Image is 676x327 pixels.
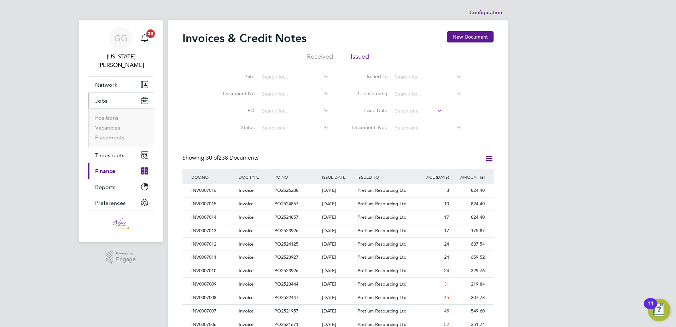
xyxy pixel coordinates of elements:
[95,124,120,131] a: Vacancies
[451,184,486,197] div: 824.40
[357,281,407,287] span: Pretium Resourcing Ltd
[190,238,237,251] div: INV0007012
[357,187,407,193] span: Pretium Resourcing Ltd
[88,195,154,211] button: Preferences
[79,20,163,242] nav: Main navigation
[451,211,486,224] div: 824.40
[415,169,451,185] div: AGE (DAYS)
[357,228,407,234] span: Pretium Resourcing Ltd
[392,72,462,82] input: Search for...
[320,238,356,251] div: [DATE]
[88,77,154,92] button: Network
[190,251,237,264] div: INV0007011
[260,89,329,99] input: Search for...
[320,184,356,197] div: [DATE]
[447,31,494,42] button: New Document
[451,224,486,237] div: 175.87
[95,168,115,174] span: Finance
[106,251,136,264] a: Powered byEngage
[190,305,237,318] div: INV0007007
[274,294,298,300] span: PO2522447
[88,108,154,147] div: Jobs
[444,214,449,220] span: 17
[206,154,258,161] span: 238 Documents
[239,308,253,314] span: Invoice
[444,241,449,247] span: 24
[95,152,124,159] span: Timesheets
[239,294,253,300] span: Invoice
[451,197,486,211] div: 824.40
[274,268,298,274] span: PO2523926
[88,52,154,69] span: Georgia Grant
[237,169,273,185] div: DOC TYPE
[239,281,253,287] span: Invoice
[444,254,449,260] span: 24
[190,291,237,304] div: INV0007008
[260,106,329,116] input: Search for...
[648,299,670,321] button: Open Resource Center, 11 new notifications
[320,305,356,318] div: [DATE]
[239,228,253,234] span: Invoice
[357,254,407,260] span: Pretium Resourcing Ltd
[88,218,154,229] a: Go to home page
[95,81,117,88] span: Network
[88,27,154,69] a: GG[US_STATE][PERSON_NAME]
[392,106,443,116] input: Select one
[347,73,387,80] label: Issued To
[95,200,126,206] span: Preferences
[206,154,218,161] span: 30 of
[190,278,237,291] div: INV0007009
[190,211,237,224] div: INV0007014
[88,93,154,108] button: Jobs
[274,187,298,193] span: PO2526238
[190,224,237,237] div: INV0007013
[356,169,415,185] div: ISSUED TO
[307,52,333,65] li: Received
[444,281,449,287] span: 31
[239,201,253,207] span: Invoice
[320,251,356,264] div: [DATE]
[95,114,118,121] a: Positions
[260,72,329,82] input: Search for...
[357,308,407,314] span: Pretium Resourcing Ltd
[451,305,486,318] div: 549.60
[444,294,449,300] span: 45
[146,29,155,38] span: 20
[88,179,154,195] button: Reports
[190,197,237,211] div: INV0007015
[357,214,407,220] span: Pretium Resourcing Ltd
[351,52,369,65] li: Issued
[116,257,136,263] span: Engage
[320,291,356,304] div: [DATE]
[451,264,486,277] div: 329.76
[95,97,107,104] span: Jobs
[470,6,502,20] li: Configuration
[190,184,237,197] div: INV0007016
[274,254,298,260] span: PO2523927
[239,268,253,274] span: Invoice
[274,308,298,314] span: PO2521957
[88,147,154,163] button: Timesheets
[320,224,356,237] div: [DATE]
[647,304,654,313] div: 11
[214,90,255,97] label: Document No
[182,31,307,45] h2: Invoices & Credit Notes
[273,169,320,185] div: PO NO
[320,278,356,291] div: [DATE]
[274,214,298,220] span: PO2524857
[182,154,260,162] div: Showing
[260,123,329,133] input: Select one
[274,281,298,287] span: PO2523444
[113,218,129,229] img: adore-recruitment-logo-retina.png
[239,214,253,220] span: Invoice
[95,184,116,190] span: Reports
[114,34,128,43] span: GG
[451,251,486,264] div: 659.52
[451,278,486,291] div: 219.84
[320,197,356,211] div: [DATE]
[214,107,255,114] label: PO
[116,251,136,257] span: Powered by
[451,291,486,304] div: 307.78
[357,241,407,247] span: Pretium Resourcing Ltd
[95,134,124,141] a: Placements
